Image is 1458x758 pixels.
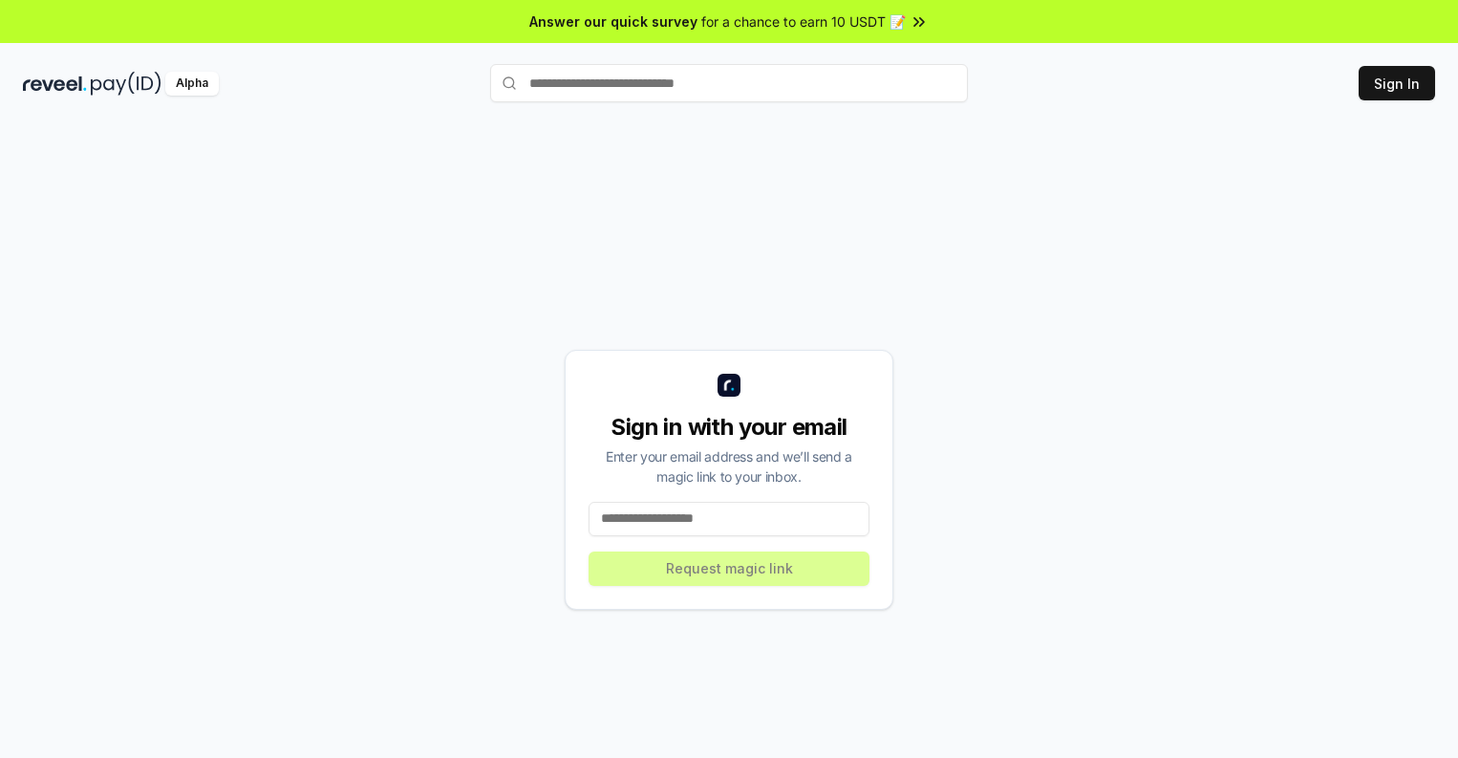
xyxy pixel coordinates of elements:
[589,412,869,443] div: Sign in with your email
[529,11,697,32] span: Answer our quick survey
[701,11,906,32] span: for a chance to earn 10 USDT 📝
[91,72,161,96] img: pay_id
[718,374,740,397] img: logo_small
[1359,66,1435,100] button: Sign In
[589,446,869,487] div: Enter your email address and we’ll send a magic link to your inbox.
[165,72,219,96] div: Alpha
[23,72,87,96] img: reveel_dark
